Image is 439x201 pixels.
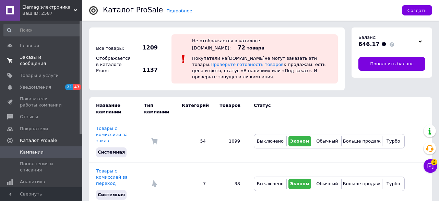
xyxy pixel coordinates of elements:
[192,56,325,80] span: Покупатели на [DOMAIN_NAME] не могут заказать эти товары. к продажам: есть цена и фото, статус «В...
[407,8,427,13] span: Создать
[98,149,125,155] span: Системная
[96,168,128,186] a: Товары с комиссией за переход
[166,8,192,13] a: Подробнее
[343,138,381,144] span: Больше продаж
[290,181,309,186] span: Эконом
[20,126,48,132] span: Покупатели
[103,7,163,14] div: Каталог ProSale
[20,114,38,120] span: Отзывы
[96,126,128,143] a: Товары с комиссией за заказ
[315,179,340,189] button: Обычный
[20,43,39,49] span: Главная
[20,179,45,185] span: Аналитика
[384,179,403,189] button: Турбо
[358,57,425,71] a: Пополнить баланс
[151,138,158,145] img: Комиссия за заказ
[22,4,74,10] span: Elemag электроника
[256,179,285,189] button: Выключено
[211,62,284,67] a: Проверьте готовность товаров
[288,179,311,189] button: Эконом
[134,66,158,74] span: 1137
[424,159,437,173] button: Чат с покупателем2
[343,136,380,146] button: Больше продаж
[387,138,400,144] span: Турбо
[358,35,377,40] span: Баланс:
[238,44,245,51] span: 72
[257,181,284,186] span: Выключено
[402,5,432,15] button: Создать
[89,97,144,120] td: Название кампании
[20,96,63,108] span: Показатели работы компании
[94,54,132,76] div: Отображается в каталоге Prom:
[316,138,338,144] span: Обычный
[370,61,414,67] span: Пополнить баланс
[73,84,81,90] span: 47
[20,72,59,79] span: Товары и услуги
[358,41,386,47] span: 646.17 ₴
[213,120,247,163] td: 1099
[178,54,189,64] img: :exclamation:
[431,159,437,165] span: 2
[175,97,213,120] td: Категорий
[384,136,403,146] button: Турбо
[98,192,125,197] span: Системная
[343,179,380,189] button: Больше продаж
[213,97,247,120] td: Товаров
[387,181,400,186] span: Турбо
[20,84,51,90] span: Уведомления
[247,45,264,51] span: товара
[192,38,260,51] div: Не отображается в каталоге [DOMAIN_NAME]:
[20,54,63,67] span: Заказы и сообщения
[315,136,340,146] button: Обычный
[3,24,81,36] input: Поиск
[20,137,57,144] span: Каталог ProSale
[247,97,405,120] td: Статус
[65,84,73,90] span: 21
[175,120,213,163] td: 54
[288,136,311,146] button: Эконом
[290,138,309,144] span: Эконом
[257,138,284,144] span: Выключено
[343,181,381,186] span: Больше продаж
[134,44,158,52] span: 1209
[20,149,44,155] span: Кампании
[144,97,175,120] td: Тип кампании
[94,44,132,53] div: Все товары:
[20,161,63,173] span: Пополнения и списания
[151,180,158,187] img: Комиссия за переход
[256,136,285,146] button: Выключено
[22,10,82,16] div: Ваш ID: 2587
[316,181,338,186] span: Обычный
